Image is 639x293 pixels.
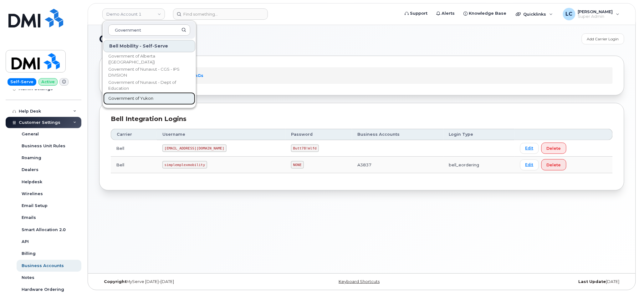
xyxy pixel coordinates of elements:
[582,33,624,44] a: Add Carrier Login
[108,95,153,102] span: Government of Yukon
[443,157,514,173] td: bell_eordering
[547,145,561,151] span: Delete
[157,129,285,140] th: Username
[339,279,380,284] a: Keyboard Shortcuts
[99,279,274,284] div: MyServe [DATE]–[DATE]
[103,66,195,78] a: Government of Nunavut - CGS - IPS DIVISION
[162,161,207,169] code: simplemplexmobility
[520,159,539,170] a: Edit
[103,79,195,92] a: Government of Nunavut - Dept of Education
[520,143,539,154] a: Edit
[103,92,195,105] a: Government of Yukon
[579,279,606,284] strong: Last Update
[291,144,319,152] code: Butt78!mlfd
[108,24,190,36] input: Search
[443,129,514,140] th: Login Type
[162,144,227,152] code: [EMAIL_ADDRESS][DOMAIN_NAME]
[547,162,561,168] span: Delete
[103,53,195,65] a: Government of Alberta ([GEOGRAPHIC_DATA])
[111,157,157,173] td: Bell
[541,159,566,170] button: Delete
[108,79,180,92] span: Government of Nunavut - Dept of Education
[285,129,352,140] th: Password
[352,129,443,140] th: Business Accounts
[352,157,443,173] td: A3837
[111,114,613,124] div: Bell Integration Logins
[104,279,126,284] strong: Copyright
[541,143,566,154] button: Delete
[111,140,157,157] td: Bell
[103,40,195,52] div: Bell Mobility - Self-Serve
[108,66,180,78] span: Government of Nunavut - CGS - IPS DIVISION
[99,34,172,44] span: Carrier Logins
[291,161,304,169] code: NONE
[111,129,157,140] th: Carrier
[449,279,624,284] div: [DATE]
[108,53,180,65] span: Government of Alberta ([GEOGRAPHIC_DATA])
